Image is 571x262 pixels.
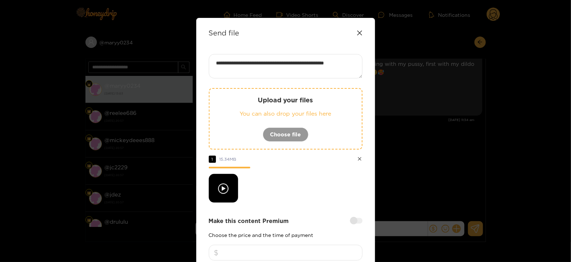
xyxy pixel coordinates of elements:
[209,217,289,225] strong: Make this content Premium
[209,29,240,37] strong: Send file
[224,96,348,104] p: Upload your files
[209,232,363,238] p: Choose the price and the time of payment
[209,156,216,163] span: 1
[224,110,348,118] p: You can also drop your files here
[263,127,309,142] button: Choose file
[220,157,237,161] span: 15.34 MB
